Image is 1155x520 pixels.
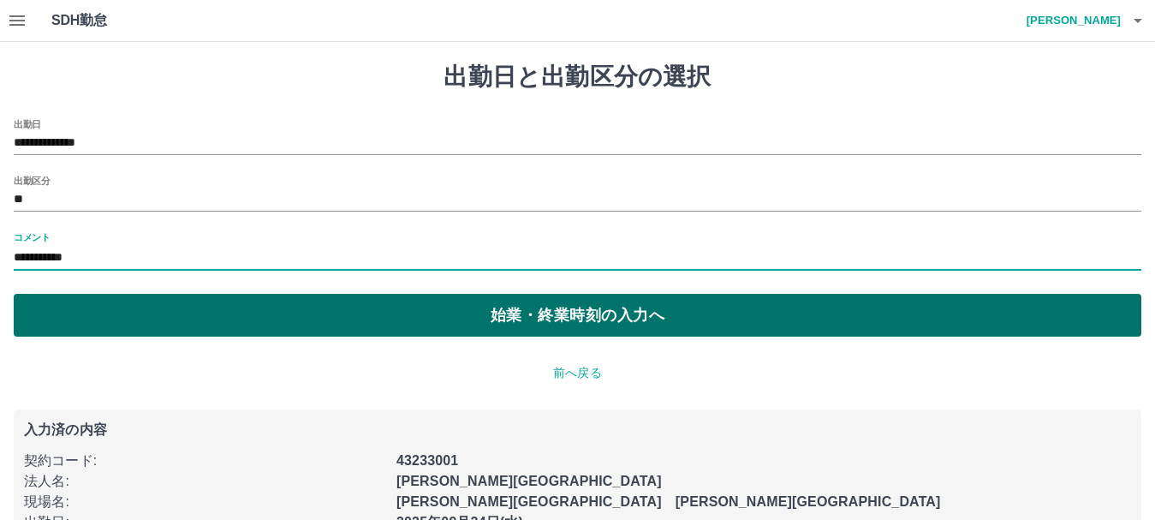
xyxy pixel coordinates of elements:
[14,63,1141,92] h1: 出勤日と出勤区分の選択
[24,492,386,512] p: 現場名 :
[14,117,41,130] label: 出勤日
[396,494,941,509] b: [PERSON_NAME][GEOGRAPHIC_DATA] [PERSON_NAME][GEOGRAPHIC_DATA]
[24,423,1131,437] p: 入力済の内容
[14,174,50,187] label: 出勤区分
[24,471,386,492] p: 法人名 :
[24,451,386,471] p: 契約コード :
[396,453,458,468] b: 43233001
[14,294,1141,337] button: 始業・終業時刻の入力へ
[14,364,1141,382] p: 前へ戻る
[396,474,662,488] b: [PERSON_NAME][GEOGRAPHIC_DATA]
[14,230,50,243] label: コメント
